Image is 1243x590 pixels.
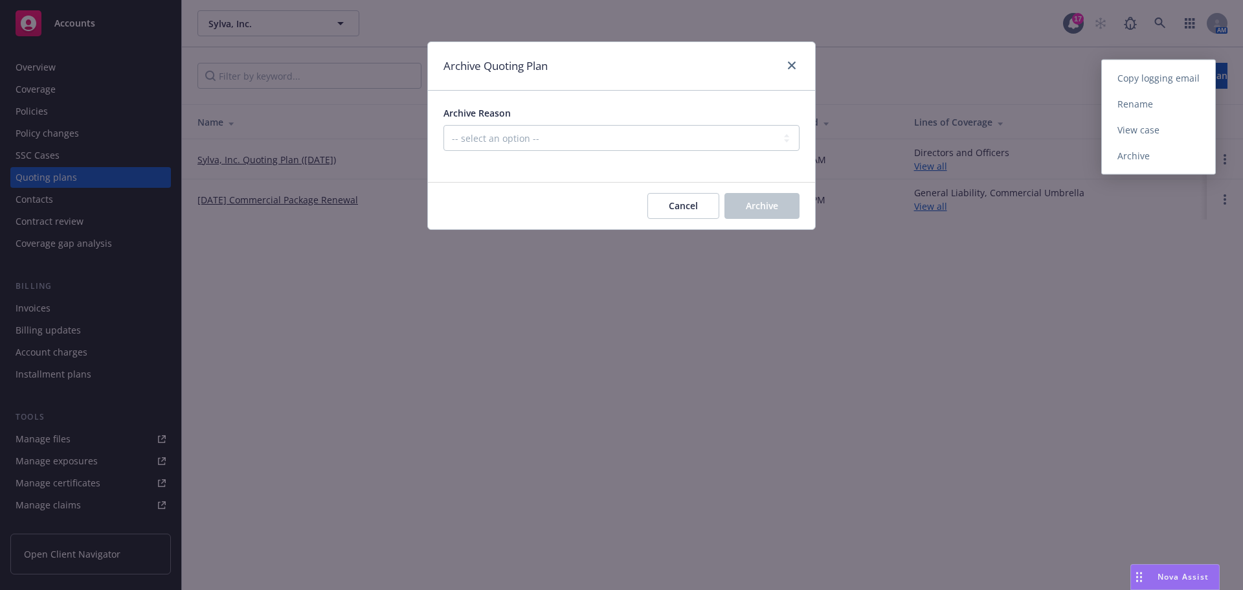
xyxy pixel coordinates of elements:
span: Cancel [669,199,698,212]
span: Archive [1102,150,1165,162]
button: Archive [724,193,800,219]
span: Copy logging email [1102,72,1215,84]
span: View case [1102,124,1175,136]
div: Drag to move [1131,565,1147,589]
button: Cancel [647,193,719,219]
h1: Archive Quoting Plan [443,58,548,74]
span: Archive [746,199,778,212]
span: Nova Assist [1158,571,1209,582]
button: Nova Assist [1130,564,1220,590]
span: Rename [1102,98,1169,110]
span: Archive Reason [443,107,511,119]
a: close [784,58,800,73]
